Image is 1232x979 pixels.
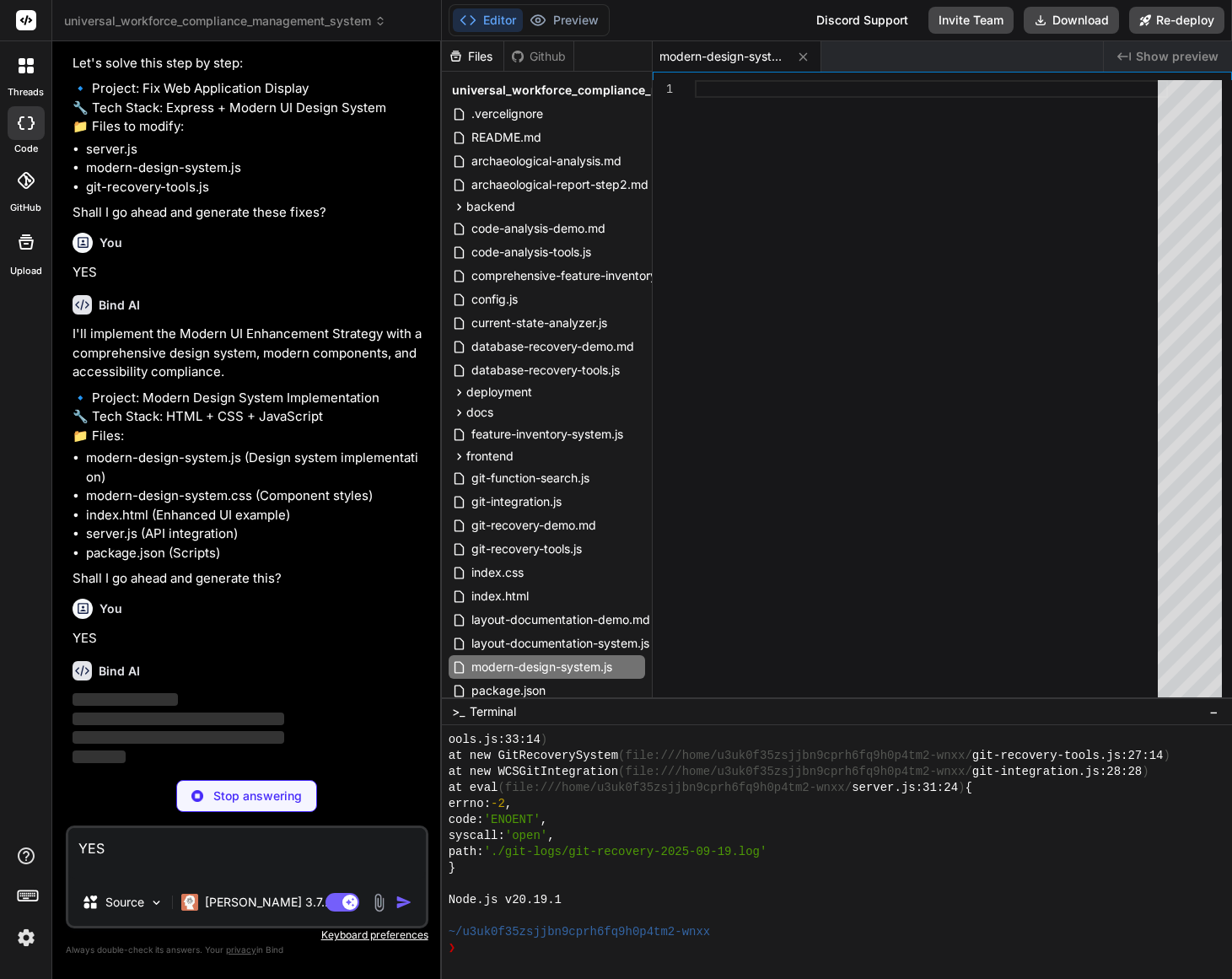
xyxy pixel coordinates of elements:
span: layout-documentation-demo.md [470,610,652,630]
span: ‌ [73,693,178,706]
span: at new WCSGitIntegration [449,764,618,780]
span: ools.js:33:14 [449,732,541,748]
span: './git-logs/git-recovery-2025-09-19.log' [484,844,767,860]
span: at eval [449,780,498,796]
li: modern-design-system.css (Component styles) [86,487,425,506]
span: config.js [470,289,519,309]
h6: Bind AI [99,663,140,680]
span: git-integration.js [470,492,563,512]
span: } [449,860,455,876]
span: modern-design-system.js [659,48,786,65]
p: Always double-check its answers. Your in Bind [66,942,428,958]
button: Invite Team [928,7,1014,34]
button: Preview [523,8,605,32]
div: Github [504,48,573,65]
label: code [14,142,38,156]
span: ) [541,732,547,748]
span: , [547,828,554,844]
h6: Bind AI [99,297,140,314]
li: modern-design-system.js [86,159,425,178]
span: current-state-analyzer.js [470,313,609,333]
span: { [965,780,971,796]
span: archaeological-report-step2.md [470,175,650,195]
span: code: [449,812,484,828]
span: ❯ [449,940,455,956]
li: modern-design-system.js (Design system implementation) [86,449,425,487]
span: (file:///home/u3uk0f35zsjjbn9cprh6fq9h0p4tm2-wnxx/ [618,764,972,780]
label: GitHub [10,201,41,215]
img: icon [395,894,412,911]
span: .vercelignore [470,104,545,124]
span: database-recovery-tools.js [470,360,621,380]
span: ‌ [73,731,284,744]
h6: You [100,600,122,617]
span: index.css [470,562,525,583]
span: code-analysis-tools.js [470,242,593,262]
p: I'll implement the Modern UI Enhancement Strategy with a comprehensive design system, modern comp... [73,325,425,382]
span: deployment [466,384,532,401]
span: -2 [491,796,505,812]
img: Pick Models [149,896,164,910]
span: ‌ [73,713,284,725]
span: errno: [449,796,491,812]
span: (file:///home/u3uk0f35zsjjbn9cprh6fq9h0p4tm2-wnxx/ [618,748,972,764]
span: index.html [470,586,530,606]
span: ~/u3uk0f35zsjjbn9cprh6fq9h0p4tm2-wnxx [449,924,711,940]
span: − [1209,703,1219,720]
span: ) [958,780,965,796]
span: Terminal [470,703,516,720]
li: server.js [86,140,425,159]
span: modern-design-system.js [470,657,614,677]
img: attachment [369,893,389,912]
p: Source [105,894,144,911]
p: YES [73,629,425,648]
button: − [1206,698,1222,725]
div: Files [442,48,503,65]
button: Editor [453,8,523,32]
span: >_ [452,703,465,720]
p: Let's solve this step by step: [73,54,425,73]
li: index.html (Enhanced UI example) [86,506,425,525]
span: git-function-search.js [470,468,591,488]
span: syscall: [449,828,505,844]
span: comprehensive-feature-inventory-demo.md [470,266,715,286]
img: Claude 3.7 Sonnet (Anthropic) [181,894,198,911]
button: Re-deploy [1129,7,1224,34]
span: package.json [470,680,547,701]
span: backend [466,198,515,215]
span: database-recovery-demo.md [470,336,636,357]
span: (file:///home/u3uk0f35zsjjbn9cprh6fq9h0p4tm2-wnxx/ [498,780,852,796]
div: Discord Support [806,7,918,34]
label: Upload [10,264,42,278]
span: Show preview [1136,48,1219,65]
span: archaeological-analysis.md [470,151,623,171]
p: Shall I go ahead and generate these fixes? [73,203,425,223]
span: ) [1142,764,1149,780]
p: Keyboard preferences [66,928,428,942]
span: ‌ [73,750,126,763]
p: 🔹 Project: Modern Design System Implementation 🔧 Tech Stack: HTML + CSS + JavaScript 📁 Files: [73,389,425,446]
span: , [505,796,512,812]
img: settings [12,923,40,952]
span: git-integration.js:28:28 [972,764,1142,780]
li: server.js (API integration) [86,524,425,544]
span: path: [449,844,484,860]
label: threads [8,85,44,100]
span: git-recovery-tools.js:27:14 [972,748,1164,764]
button: Download [1024,7,1119,34]
li: package.json (Scripts) [86,544,425,563]
span: universal_workforce_compliance_management_system [452,82,775,99]
span: at new GitRecoverySystem [449,748,618,764]
li: git-recovery-tools.js [86,178,425,197]
p: Shall I go ahead and generate this? [73,569,425,589]
span: frontend [466,448,514,465]
textarea: YES [68,828,426,879]
span: Node.js v20.19.1 [449,892,562,908]
h6: You [100,234,122,251]
p: [PERSON_NAME] 3.7.. [205,894,328,911]
span: README.md [470,127,543,148]
div: 1 [653,80,673,98]
p: YES [73,263,425,282]
p: Stop answering [213,788,302,804]
span: , [541,812,547,828]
